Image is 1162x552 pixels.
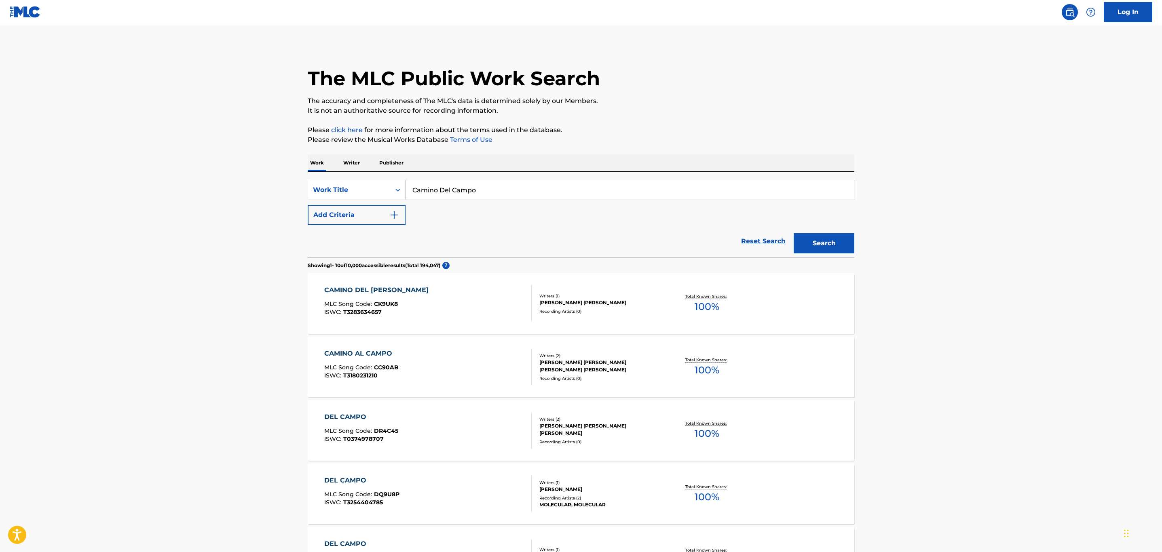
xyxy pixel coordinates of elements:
[685,484,729,490] p: Total Known Shares:
[737,232,790,250] a: Reset Search
[324,372,343,379] span: ISWC :
[308,135,854,145] p: Please review the Musical Works Database
[343,499,383,506] span: T3254404785
[1062,4,1078,20] a: Public Search
[308,262,440,269] p: Showing 1 - 10 of 10,000 accessible results (Total 194,047 )
[695,426,719,441] span: 100 %
[331,126,363,134] a: click here
[308,125,854,135] p: Please for more information about the terms used in the database.
[308,154,326,171] p: Work
[539,359,661,373] div: [PERSON_NAME] [PERSON_NAME] [PERSON_NAME] [PERSON_NAME]
[1122,513,1162,552] iframe: Chat Widget
[794,233,854,253] button: Search
[308,66,600,91] h1: The MLC Public Work Search
[539,308,661,314] div: Recording Artists ( 0 )
[539,293,661,299] div: Writers ( 1 )
[374,427,398,434] span: DR4C45
[324,412,398,422] div: DEL CAMPO
[695,363,719,377] span: 100 %
[324,427,374,434] span: MLC Song Code :
[1083,4,1099,20] div: Help
[341,154,362,171] p: Writer
[308,464,854,524] a: DEL CAMPOMLC Song Code:DQ9U8PISWC:T3254404785Writers (1)[PERSON_NAME]Recording Artists (2)MOLECUL...
[308,205,406,225] button: Add Criteria
[1124,521,1129,546] div: Drag
[374,491,399,498] span: DQ9U8P
[539,439,661,445] div: Recording Artists ( 0 )
[313,185,386,195] div: Work Title
[324,499,343,506] span: ISWC :
[324,364,374,371] span: MLC Song Code :
[343,308,382,316] span: T3283634657
[324,476,399,485] div: DEL CAMPO
[448,136,492,143] a: Terms of Use
[374,300,398,308] span: CK9UK8
[324,539,396,549] div: DEL CAMPO
[324,435,343,442] span: ISWC :
[308,106,854,116] p: It is not an authoritative source for recording information.
[539,486,661,493] div: [PERSON_NAME]
[685,420,729,426] p: Total Known Shares:
[324,300,374,308] span: MLC Song Code :
[1065,7,1075,17] img: search
[308,400,854,461] a: DEL CAMPOMLC Song Code:DR4C45ISWC:T0374978707Writers (2)[PERSON_NAME] [PERSON_NAME] [PERSON_NAME]...
[442,262,450,269] span: ?
[539,375,661,381] div: Recording Artists ( 0 )
[324,285,433,295] div: CAMINO DEL [PERSON_NAME]
[685,357,729,363] p: Total Known Shares:
[1086,7,1096,17] img: help
[324,308,343,316] span: ISWC :
[308,273,854,334] a: CAMINO DEL [PERSON_NAME]MLC Song Code:CK9UK8ISWC:T3283634657Writers (1)[PERSON_NAME] [PERSON_NAME...
[308,337,854,397] a: CAMINO AL CAMPOMLC Song Code:CC90ABISWC:T3180231210Writers (2)[PERSON_NAME] [PERSON_NAME] [PERSON...
[343,372,378,379] span: T3180231210
[308,96,854,106] p: The accuracy and completeness of The MLC's data is determined solely by our Members.
[374,364,399,371] span: CC90AB
[308,180,854,257] form: Search Form
[10,6,41,18] img: MLC Logo
[539,501,661,508] div: MOLECULAR, MOLECULAR
[695,490,719,504] span: 100 %
[324,491,374,498] span: MLC Song Code :
[539,353,661,359] div: Writers ( 2 )
[539,416,661,422] div: Writers ( 2 )
[343,435,384,442] span: T0374978707
[685,293,729,299] p: Total Known Shares:
[539,480,661,486] div: Writers ( 1 )
[377,154,406,171] p: Publisher
[539,495,661,501] div: Recording Artists ( 2 )
[695,299,719,314] span: 100 %
[539,422,661,437] div: [PERSON_NAME] [PERSON_NAME] [PERSON_NAME]
[1104,2,1152,22] a: Log In
[539,299,661,306] div: [PERSON_NAME] [PERSON_NAME]
[324,349,399,358] div: CAMINO AL CAMPO
[389,210,399,220] img: 9d2ae6d4665cec9f34b9.svg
